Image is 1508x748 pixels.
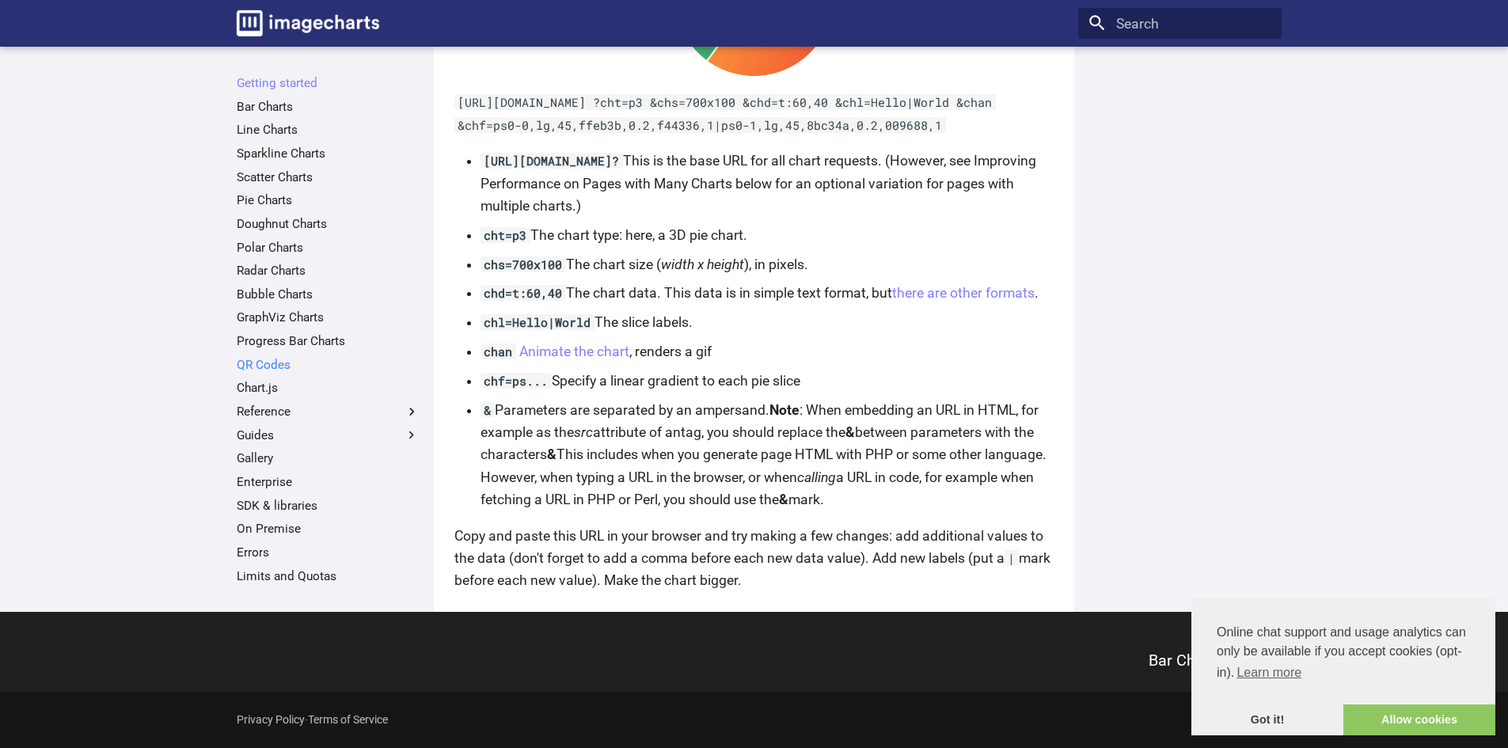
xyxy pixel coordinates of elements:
[237,704,388,736] div: -
[481,227,530,243] code: cht=p3
[481,253,1054,275] li: The chart size ( ), in pixels.
[237,263,420,279] a: Radar Charts
[1234,661,1304,685] a: learn more about cookies
[237,169,420,185] a: Scatter Charts
[237,380,420,396] a: Chart.js
[481,150,1054,216] li: This is the base URL for all chart requests. (However, see Improving Performance on Pages with Ma...
[1191,598,1495,735] div: cookieconsent
[481,399,1054,511] li: Parameters are separated by an ampersand. : When embedding an URL in HTML, for example as the att...
[1078,8,1282,40] input: Search
[845,424,855,440] strong: &
[237,591,420,607] a: Status Page
[237,474,420,490] a: Enterprise
[237,404,420,420] label: Reference
[1191,704,1343,736] a: dismiss cookie message
[237,357,420,373] a: QR Codes
[754,623,1240,665] span: Next
[892,285,1035,301] a: there are other formats
[481,402,495,418] code: &
[237,427,420,443] label: Guides
[574,424,593,440] em: src
[237,99,420,115] a: Bar Charts
[237,333,420,349] a: Progress Bar Charts
[237,450,420,466] a: Gallery
[237,10,379,36] img: logo
[237,122,420,138] a: Line Charts
[237,309,420,325] a: GraphViz Charts
[237,146,420,161] a: Sparkline Charts
[481,314,594,330] code: chl=Hello|World
[454,94,996,132] code: [URL][DOMAIN_NAME] ?cht=p3 &chs=700x100 &chd=t:60,40 &chl=Hello|World &chan &chf=ps0-0,lg,45,ffeb...
[308,713,388,726] a: Terms of Service
[481,311,1054,333] li: The slice labels.
[237,240,420,256] a: Polar Charts
[481,256,566,272] code: chs=700x100
[237,521,420,537] a: On Premise
[1217,623,1470,685] span: Online chat support and usage analytics can only be available if you accept cookies (opt-in).
[230,3,386,43] a: Image-Charts documentation
[661,256,744,272] em: width x height
[481,285,566,301] code: chd=t:60,40
[779,492,788,507] strong: &
[237,192,420,208] a: Pie Charts
[454,525,1054,591] p: Copy and paste this URL in your browser and try making a few changes: add additional values to th...
[547,446,556,462] strong: &
[237,498,420,514] a: SDK & libraries
[481,344,516,359] code: chan
[1005,550,1019,566] code: |
[481,373,552,389] code: chf=ps...
[797,469,836,485] em: calling
[237,216,420,232] a: Doughnut Charts
[237,545,420,560] a: Errors
[237,75,420,91] a: Getting started
[481,340,1054,363] li: , renders a gif
[237,568,420,584] a: Limits and Quotas
[1149,651,1222,670] span: Bar Charts
[754,616,1282,689] a: NextBar Charts
[481,224,1054,246] li: The chart type: here, a 3D pie chart.
[237,287,420,302] a: Bubble Charts
[1343,704,1495,736] a: allow cookies
[237,713,305,726] a: Privacy Policy
[481,153,623,169] code: [URL][DOMAIN_NAME]?
[481,370,1054,392] li: Specify a linear gradient to each pie slice
[481,282,1054,304] li: The chart data. This data is in simple text format, but .
[769,402,800,418] strong: Note
[519,344,629,359] a: Animate the chart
